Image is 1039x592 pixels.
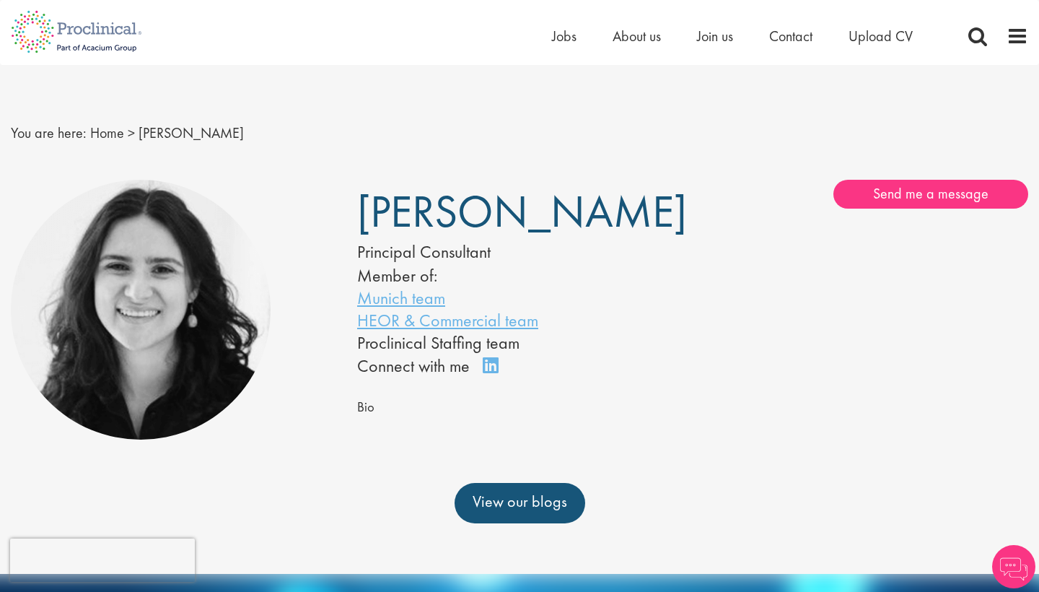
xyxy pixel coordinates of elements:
[357,287,445,309] a: Munich team
[552,27,577,45] a: Jobs
[357,309,538,331] a: HEOR & Commercial team
[90,123,124,142] a: breadcrumb link
[992,545,1035,588] img: Chatbot
[357,264,437,287] label: Member of:
[357,183,687,240] span: [PERSON_NAME]
[833,180,1028,209] a: Send me a message
[613,27,661,45] a: About us
[10,539,195,582] iframe: reCAPTCHA
[357,240,649,264] div: Principal Consultant
[11,123,87,142] span: You are here:
[11,180,271,440] img: Emma Fleury
[849,27,913,45] a: Upload CV
[357,399,374,416] span: Bio
[769,27,812,45] a: Contact
[455,483,585,523] a: View our blogs
[697,27,733,45] a: Join us
[139,123,244,142] span: [PERSON_NAME]
[128,123,135,142] span: >
[357,331,649,354] li: Proclinical Staffing team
